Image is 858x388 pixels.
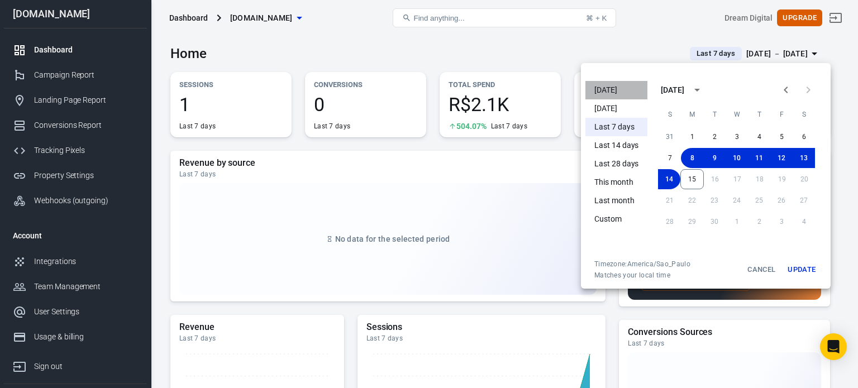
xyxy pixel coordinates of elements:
div: Open Intercom Messenger [820,333,847,360]
button: 11 [748,148,770,168]
button: Cancel [743,260,779,280]
button: 6 [793,127,815,147]
button: 15 [680,169,704,189]
button: 5 [770,127,793,147]
li: Last month [585,191,647,210]
li: Custom [585,210,647,228]
button: 9 [703,148,726,168]
button: 10 [726,148,748,168]
button: 4 [748,127,770,147]
div: Timezone: America/Sao_Paulo [594,260,690,269]
span: Monday [682,103,702,126]
span: Thursday [749,103,769,126]
li: Last 28 days [585,155,647,173]
button: 13 [793,148,815,168]
button: 1 [681,127,703,147]
li: [DATE] [585,99,647,118]
li: Last 14 days [585,136,647,155]
button: 12 [770,148,793,168]
button: 31 [659,127,681,147]
button: 8 [681,148,703,168]
span: Saturday [794,103,814,126]
button: Previous month [775,79,797,101]
button: 2 [703,127,726,147]
li: [DATE] [585,81,647,99]
span: Friday [771,103,792,126]
button: 7 [659,148,681,168]
button: 3 [726,127,748,147]
button: 14 [658,169,680,189]
span: Wednesday [727,103,747,126]
div: [DATE] [661,84,684,96]
li: This month [585,173,647,191]
span: Tuesday [704,103,724,126]
button: Update [784,260,819,280]
span: Matches your local time [594,271,690,280]
button: calendar view is open, switch to year view [688,80,707,99]
li: Last 7 days [585,118,647,136]
span: Sunday [660,103,680,126]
